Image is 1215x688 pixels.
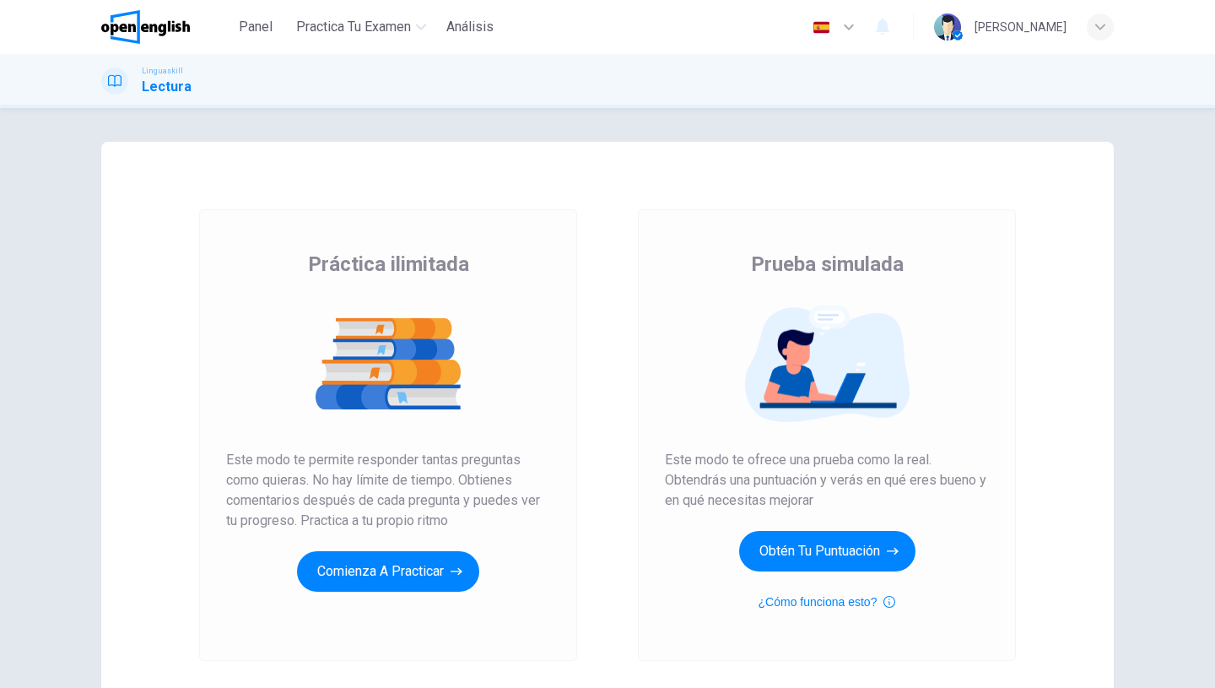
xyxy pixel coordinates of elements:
span: Práctica ilimitada [308,251,469,278]
span: Este modo te permite responder tantas preguntas como quieras. No hay límite de tiempo. Obtienes c... [226,450,550,531]
div: [PERSON_NAME] [975,17,1066,37]
button: Obtén tu puntuación [739,531,915,572]
button: Panel [229,12,283,42]
h1: Lectura [142,77,192,97]
span: Análisis [446,17,494,37]
button: Comienza a practicar [297,551,479,592]
button: Practica tu examen [289,12,433,42]
span: Panel [239,17,273,37]
span: Practica tu examen [296,17,411,37]
a: OpenEnglish logo [101,10,229,44]
img: OpenEnglish logo [101,10,190,44]
span: Linguaskill [142,65,183,77]
img: Profile picture [934,14,961,41]
span: Este modo te ofrece una prueba como la real. Obtendrás una puntuación y verás en qué eres bueno y... [665,450,989,511]
button: ¿Cómo funciona esto? [759,592,896,612]
span: Prueba simulada [751,251,904,278]
img: es [811,21,832,34]
button: Análisis [440,12,500,42]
